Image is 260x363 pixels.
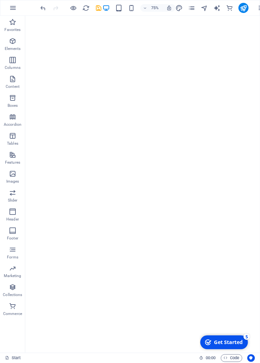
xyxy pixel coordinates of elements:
div: Get Started [14,6,43,13]
a: Click to cancel selection. Double-click to open Pages [5,354,21,362]
i: Design (Ctrl+Alt+Y) [176,4,183,12]
i: Reload page [83,4,90,12]
p: Boxes [8,103,18,108]
p: Elements [5,46,21,51]
i: Pages (Ctrl+Alt+S) [188,4,196,12]
p: Columns [5,65,21,70]
button: 75% [140,4,163,12]
i: On resize automatically adjust zoom level to fit chosen device. [166,5,172,11]
p: Slider [8,198,18,203]
div: Get Started 5 items remaining, 0% complete [1,3,48,16]
i: Undo: Delete elements (Ctrl+Z) [40,4,47,12]
button: pages [188,4,196,12]
button: reload [82,4,90,12]
p: Commerce [3,312,22,317]
div: 5 [44,1,50,7]
span: 00 00 [206,354,216,362]
i: Save (Ctrl+S) [95,4,103,12]
button: Click here to leave preview mode and continue editing [70,4,77,12]
button: Code [221,354,242,362]
p: Header [6,217,19,222]
p: Forms [7,255,18,260]
p: Tables [7,141,18,146]
p: Footer [7,236,18,241]
button: Usercentrics [247,354,255,362]
p: Features [5,160,20,165]
p: Marketing [4,274,21,279]
h6: 75% [150,4,160,12]
button: text_generator [213,4,221,12]
span: Code [224,354,239,362]
p: Collections [3,293,22,298]
i: Publish [240,4,247,12]
p: Content [6,84,20,89]
button: commerce [226,4,233,12]
i: Navigator [201,4,208,12]
button: undo [39,4,47,12]
p: Favorites [4,27,21,32]
h6: Session time [199,354,216,362]
i: Commerce [226,4,233,12]
p: Images [6,179,19,184]
button: publish [239,3,249,13]
button: design [175,4,183,12]
button: save [95,4,103,12]
i: AI Writer [214,4,221,12]
p: Accordion [4,122,21,127]
span: : [210,356,211,360]
button: navigator [201,4,208,12]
